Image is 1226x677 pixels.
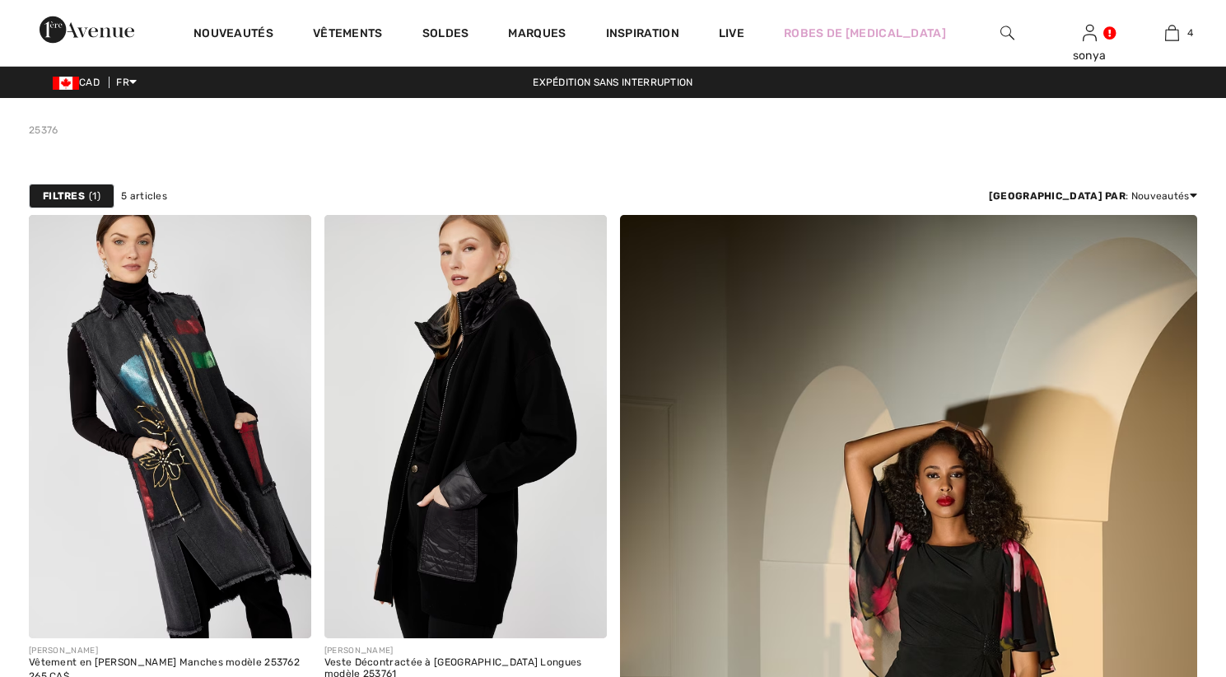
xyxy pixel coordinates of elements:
[989,190,1126,202] strong: [GEOGRAPHIC_DATA] par
[324,645,607,657] div: [PERSON_NAME]
[508,26,566,44] a: Marques
[29,657,300,669] div: Vêtement en [PERSON_NAME] Manches modèle 253762
[784,25,946,42] a: Robes de [MEDICAL_DATA]
[324,215,607,638] img: Veste Décontractée à Manches Longues modèle 253761. Noir
[193,26,273,44] a: Nouveautés
[89,189,100,203] span: 1
[719,25,744,42] a: Live
[40,13,134,46] img: 1ère Avenue
[989,189,1197,203] div: : Nouveautés
[116,77,137,88] span: FR
[29,215,311,638] img: Vêtement en Jean Sans Manches modèle 253762. Noir/Multi
[606,26,679,44] span: Inspiration
[121,189,167,203] span: 5 articles
[53,77,106,88] span: CAD
[29,124,58,136] a: 25376
[1165,23,1179,43] img: Mon panier
[1187,26,1193,40] span: 4
[1000,23,1014,43] img: recherche
[422,26,469,44] a: Soldes
[1049,47,1130,64] div: sonya
[313,26,383,44] a: Vêtements
[29,645,300,657] div: [PERSON_NAME]
[1083,23,1097,43] img: Mes infos
[1131,23,1212,43] a: 4
[43,189,85,203] strong: Filtres
[53,77,79,90] img: Canadian Dollar
[1083,25,1097,40] a: Se connecter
